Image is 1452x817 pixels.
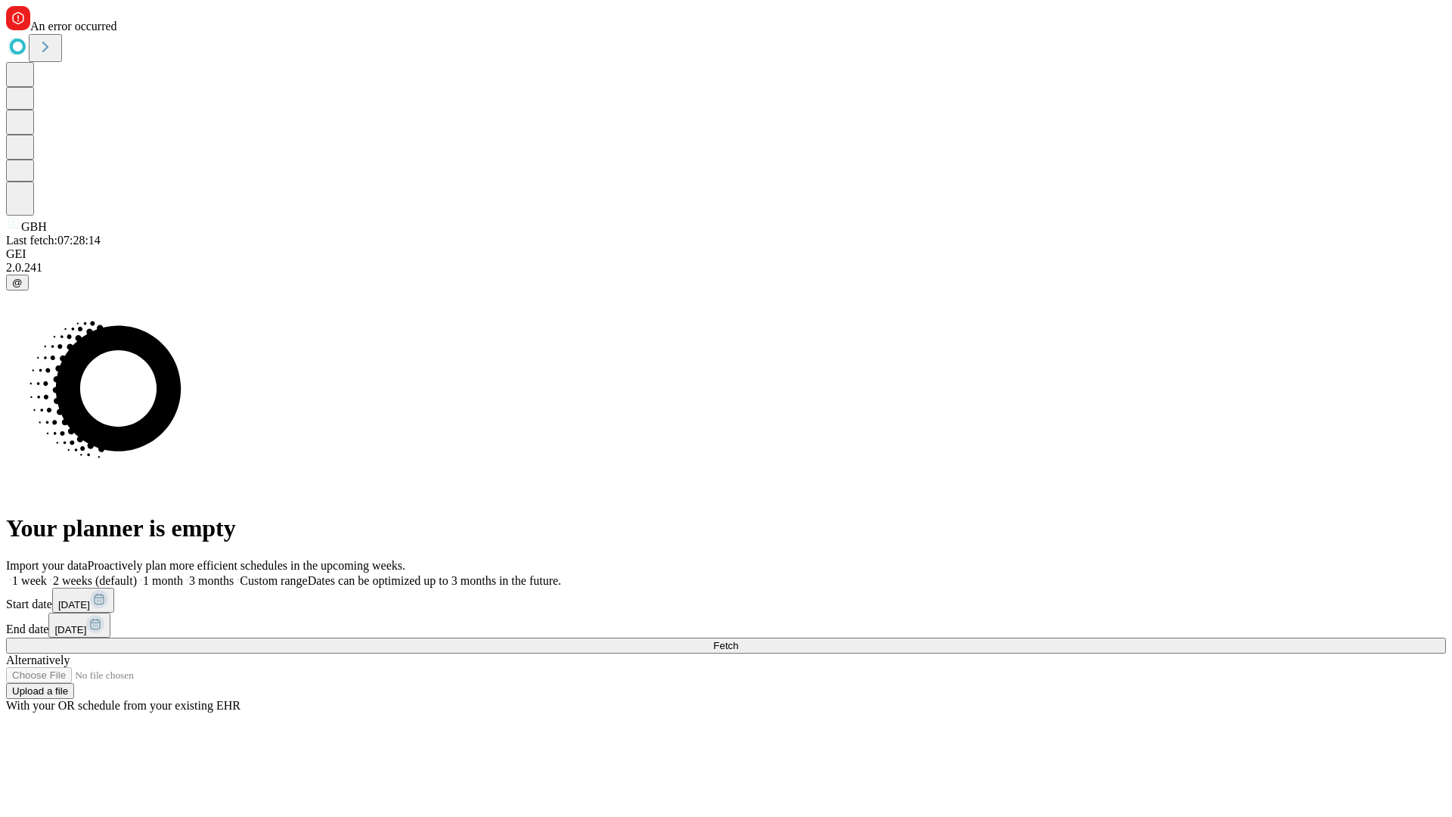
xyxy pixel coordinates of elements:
div: GEI [6,247,1446,261]
span: GBH [21,220,47,233]
span: Proactively plan more efficient schedules in the upcoming weeks. [88,559,405,572]
span: [DATE] [54,624,86,635]
span: 1 week [12,574,47,587]
button: [DATE] [48,613,110,638]
span: Dates can be optimized up to 3 months in the future. [308,574,561,587]
span: An error occurred [30,20,117,33]
span: 1 month [143,574,183,587]
span: With your OR schedule from your existing EHR [6,699,240,712]
button: Upload a file [6,683,74,699]
span: Alternatively [6,654,70,666]
span: Import your data [6,559,88,572]
div: Start date [6,588,1446,613]
span: Fetch [713,640,738,651]
button: [DATE] [52,588,114,613]
div: 2.0.241 [6,261,1446,275]
span: 3 months [189,574,234,587]
h1: Your planner is empty [6,514,1446,542]
span: [DATE] [58,599,90,610]
div: End date [6,613,1446,638]
span: Last fetch: 07:28:14 [6,234,101,247]
button: Fetch [6,638,1446,654]
span: Custom range [240,574,307,587]
span: @ [12,277,23,288]
span: 2 weeks (default) [53,574,137,587]
button: @ [6,275,29,290]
